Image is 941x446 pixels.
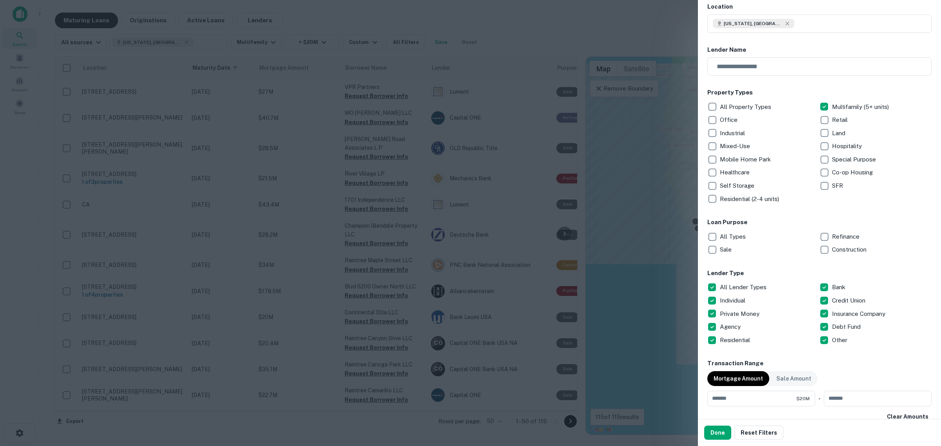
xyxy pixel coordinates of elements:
h6: Loan Purpose [707,218,932,227]
p: Multifamily (5+ units) [832,102,890,112]
p: Office [720,115,739,125]
span: $20M [796,395,810,402]
p: Agency [720,322,742,332]
h6: Location [707,2,932,11]
p: Bank [832,283,847,292]
p: Construction [832,245,868,254]
p: Residential (2-4 units) [720,194,781,204]
p: Sale [720,245,733,254]
p: Private Money [720,309,761,319]
p: Refinance [832,232,861,241]
iframe: Chat Widget [902,383,941,421]
button: Clear Amounts [884,410,932,424]
p: Mixed-Use [720,141,752,151]
p: Mobile Home Park [720,155,772,164]
p: Other [832,335,849,345]
p: Debt Fund [832,322,862,332]
p: Self Storage [720,181,756,190]
p: Mortgage Amount [714,374,763,383]
p: Co-op Housing [832,168,874,177]
p: SFR [832,181,845,190]
button: Reset Filters [734,426,783,440]
p: Retail [832,115,849,125]
p: Industrial [720,129,747,138]
p: Individual [720,296,747,305]
div: - [818,391,821,406]
h6: Lender Name [707,45,932,54]
p: All Property Types [720,102,773,112]
p: All Lender Types [720,283,768,292]
p: All Types [720,232,747,241]
h6: Transaction Range [707,359,932,368]
p: Special Purpose [832,155,877,164]
p: Sale Amount [776,374,811,383]
p: Land [832,129,847,138]
p: Healthcare [720,168,751,177]
h6: Property Types [707,88,932,97]
p: Credit Union [832,296,867,305]
p: Residential [720,335,752,345]
p: Hospitality [832,141,863,151]
button: Done [704,426,731,440]
p: Insurance Company [832,309,887,319]
h6: Lender Type [707,269,932,278]
span: [US_STATE], [GEOGRAPHIC_DATA] [724,20,783,27]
